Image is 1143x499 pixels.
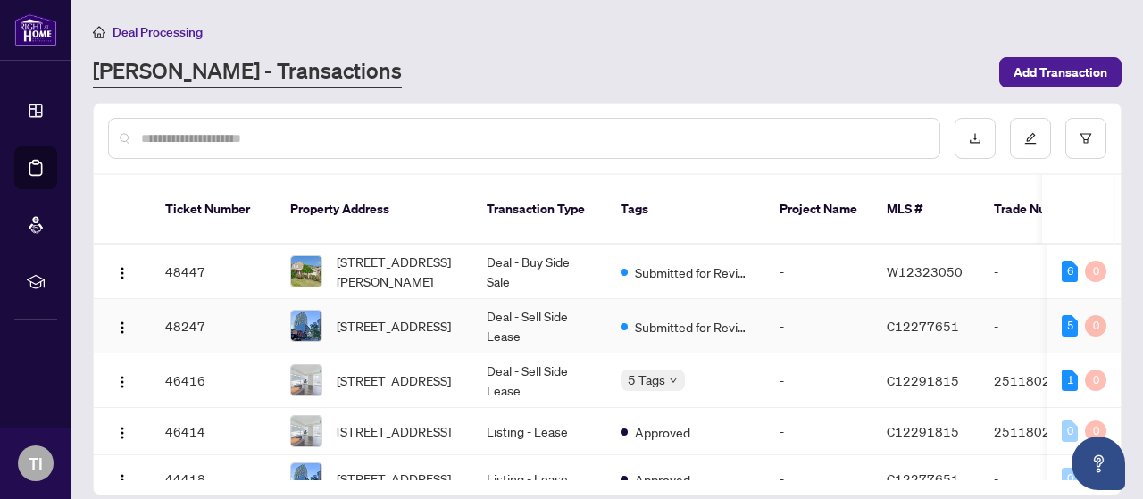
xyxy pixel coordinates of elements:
[999,57,1122,87] button: Add Transaction
[108,417,137,445] button: Logo
[765,175,872,245] th: Project Name
[108,366,137,395] button: Logo
[151,408,276,455] td: 46414
[337,421,451,441] span: [STREET_ADDRESS]
[765,299,872,353] td: -
[472,299,606,353] td: Deal - Sell Side Lease
[93,26,105,38] span: home
[606,175,765,245] th: Tags
[291,256,321,287] img: thumbnail-img
[1062,370,1078,391] div: 1
[1080,132,1092,145] span: filter
[980,408,1105,455] td: 2511802
[980,299,1105,353] td: -
[1085,370,1106,391] div: 0
[1085,315,1106,337] div: 0
[1085,420,1106,442] div: 0
[108,312,137,340] button: Logo
[1085,261,1106,282] div: 0
[1065,118,1106,159] button: filter
[472,353,606,408] td: Deal - Sell Side Lease
[151,245,276,299] td: 48447
[337,469,451,488] span: [STREET_ADDRESS]
[955,118,996,159] button: download
[291,311,321,341] img: thumbnail-img
[969,132,981,145] span: download
[472,175,606,245] th: Transaction Type
[635,317,751,337] span: Submitted for Review
[669,376,678,385] span: down
[1014,58,1107,87] span: Add Transaction
[887,423,959,439] span: C12291815
[1062,261,1078,282] div: 6
[276,175,472,245] th: Property Address
[980,245,1105,299] td: -
[1024,132,1037,145] span: edit
[765,408,872,455] td: -
[337,370,451,390] span: [STREET_ADDRESS]
[628,370,665,390] span: 5 Tags
[151,175,276,245] th: Ticket Number
[635,422,690,442] span: Approved
[980,353,1105,408] td: 2511802
[115,426,129,440] img: Logo
[472,408,606,455] td: Listing - Lease
[108,464,137,493] button: Logo
[151,299,276,353] td: 48247
[115,266,129,280] img: Logo
[1072,437,1125,490] button: Open asap
[1062,468,1078,489] div: 0
[1010,118,1051,159] button: edit
[887,318,959,334] span: C12277651
[113,24,203,40] span: Deal Processing
[93,56,402,88] a: [PERSON_NAME] - Transactions
[872,175,980,245] th: MLS #
[151,353,276,408] td: 46416
[115,473,129,487] img: Logo
[635,470,690,489] span: Approved
[887,372,959,388] span: C12291815
[108,257,137,286] button: Logo
[472,245,606,299] td: Deal - Buy Side Sale
[115,375,129,389] img: Logo
[1062,315,1078,337] div: 5
[29,451,43,476] span: TI
[337,316,451,336] span: [STREET_ADDRESS]
[337,252,458,291] span: [STREET_ADDRESS][PERSON_NAME]
[1062,420,1078,442] div: 0
[765,245,872,299] td: -
[980,175,1105,245] th: Trade Number
[887,470,959,487] span: C12277651
[635,262,751,282] span: Submitted for Review
[14,13,57,46] img: logo
[291,463,321,494] img: thumbnail-img
[291,416,321,446] img: thumbnail-img
[115,320,129,335] img: Logo
[765,353,872,408] td: -
[887,263,963,279] span: W12323050
[291,365,321,395] img: thumbnail-img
